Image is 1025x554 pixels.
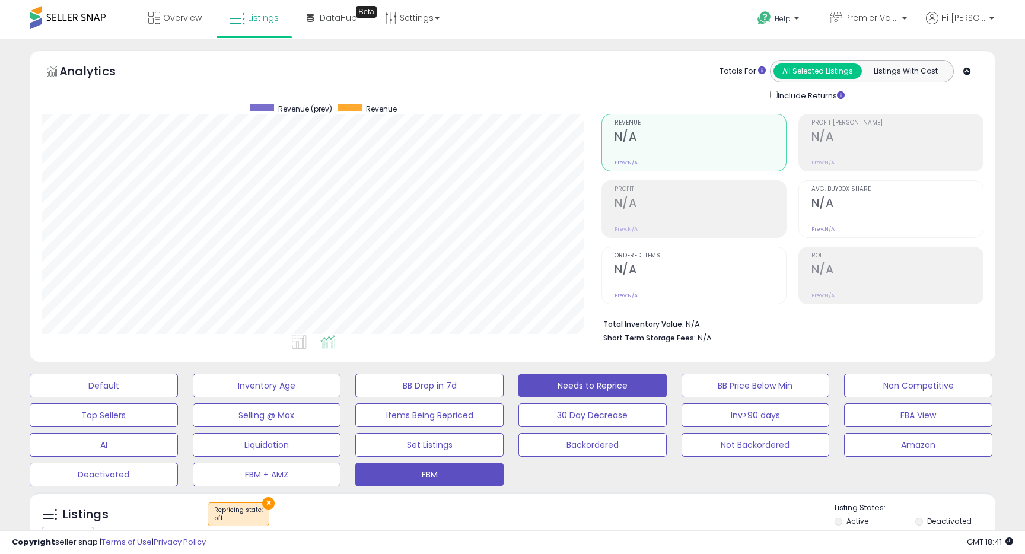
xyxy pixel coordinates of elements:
[603,319,684,329] b: Total Inventory Value:
[811,130,983,146] h2: N/A
[30,433,178,457] button: AI
[193,403,341,427] button: Selling @ Max
[366,104,397,114] span: Revenue
[356,6,377,18] div: Tooltip anchor
[30,374,178,397] button: Default
[811,159,835,166] small: Prev: N/A
[811,196,983,212] h2: N/A
[941,12,986,24] span: Hi [PERSON_NAME]
[518,374,667,397] button: Needs to Reprice
[193,433,341,457] button: Liquidation
[355,374,504,397] button: BB Drop in 7d
[163,12,202,24] span: Overview
[682,433,830,457] button: Not Backordered
[30,463,178,486] button: Deactivated
[846,516,868,526] label: Active
[811,292,835,299] small: Prev: N/A
[615,196,786,212] h2: N/A
[320,12,357,24] span: DataHub
[845,12,899,24] span: Premier Value Marketplace LLC
[967,536,1013,547] span: 2025-10-10 18:41 GMT
[861,63,950,79] button: Listings With Cost
[30,403,178,427] button: Top Sellers
[248,12,279,24] span: Listings
[518,403,667,427] button: 30 Day Decrease
[42,527,94,538] div: Clear All Filters
[193,463,341,486] button: FBM + AMZ
[193,374,341,397] button: Inventory Age
[775,14,791,24] span: Help
[844,374,992,397] button: Non Competitive
[927,516,972,526] label: Deactivated
[720,66,766,77] div: Totals For
[615,186,786,193] span: Profit
[682,374,830,397] button: BB Price Below Min
[757,11,772,26] i: Get Help
[811,263,983,279] h2: N/A
[773,63,862,79] button: All Selected Listings
[63,507,109,523] h5: Listings
[154,536,206,547] a: Privacy Policy
[603,316,975,330] li: N/A
[518,433,667,457] button: Backordered
[615,253,786,259] span: Ordered Items
[615,225,638,233] small: Prev: N/A
[262,497,275,510] button: ×
[846,529,890,539] label: Out of Stock
[844,403,992,427] button: FBA View
[59,63,139,82] h5: Analytics
[682,403,830,427] button: Inv>90 days
[761,88,859,102] div: Include Returns
[615,292,638,299] small: Prev: N/A
[811,120,983,126] span: Profit [PERSON_NAME]
[927,529,959,539] label: Archived
[214,514,263,523] div: off
[698,332,712,343] span: N/A
[355,403,504,427] button: Items Being Repriced
[278,104,332,114] span: Revenue (prev)
[615,263,786,279] h2: N/A
[844,433,992,457] button: Amazon
[101,536,152,547] a: Terms of Use
[811,253,983,259] span: ROI
[12,537,206,548] div: seller snap | |
[12,536,55,547] strong: Copyright
[811,186,983,193] span: Avg. Buybox Share
[615,130,786,146] h2: N/A
[603,333,696,343] b: Short Term Storage Fees:
[811,225,835,233] small: Prev: N/A
[355,463,504,486] button: FBM
[214,505,263,523] span: Repricing state :
[835,502,995,514] p: Listing States:
[355,433,504,457] button: Set Listings
[615,159,638,166] small: Prev: N/A
[615,120,786,126] span: Revenue
[748,2,811,39] a: Help
[926,12,994,39] a: Hi [PERSON_NAME]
